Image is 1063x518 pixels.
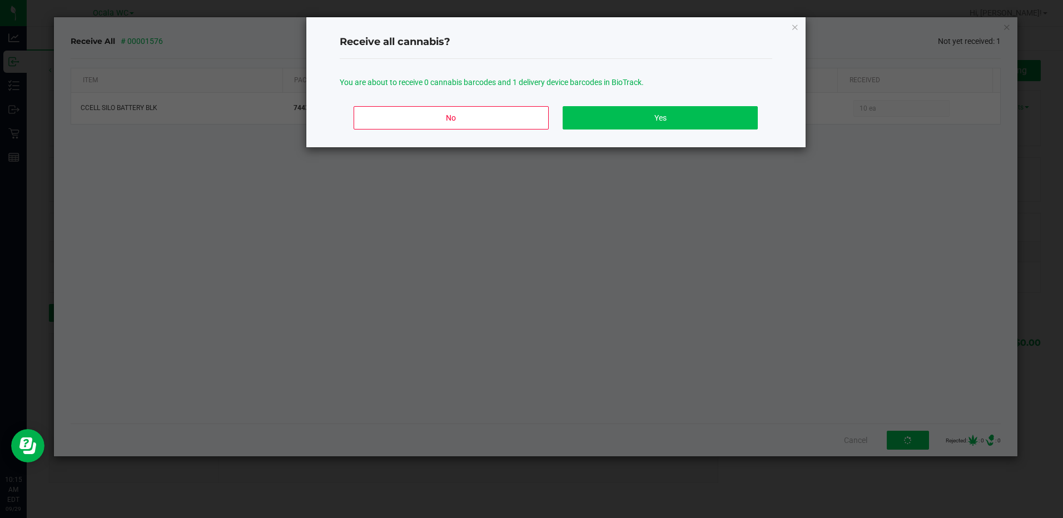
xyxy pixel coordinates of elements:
button: Yes [563,106,757,129]
button: No [354,106,548,129]
button: Close [791,20,799,33]
h4: Receive all cannabis? [340,35,772,49]
p: You are about to receive 0 cannabis barcodes and 1 delivery device barcodes in BioTrack. [340,77,772,88]
iframe: Resource center [11,429,44,462]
